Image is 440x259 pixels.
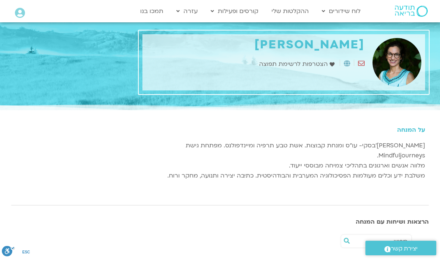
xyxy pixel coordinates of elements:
[259,59,330,69] span: הצטרפות לרשימת תפוצה
[259,59,336,69] a: הצטרפות לרשימת תפוצה
[391,244,418,254] span: יצירת קשר
[173,4,201,18] a: עזרה
[207,4,262,18] a: קורסים ופעילות
[146,38,365,52] h1: [PERSON_NAME]
[142,141,425,181] p: [PERSON_NAME]'בסקי- עו"ס ומנחת קבוצות. אשת טבע תרפיה ומיינדפולנס. מפתחת גישת Mindfuljourneys. מלו...
[11,218,429,225] h3: הרצאות ושיחות עם המנחה
[318,4,364,18] a: לוח שידורים
[136,4,167,18] a: תמכו בנו
[268,4,312,18] a: ההקלטות שלי
[365,241,436,255] a: יצירת קשר
[352,235,408,247] input: חיפוש
[395,6,428,17] img: תודעה בריאה
[142,127,425,133] h5: על המנחה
